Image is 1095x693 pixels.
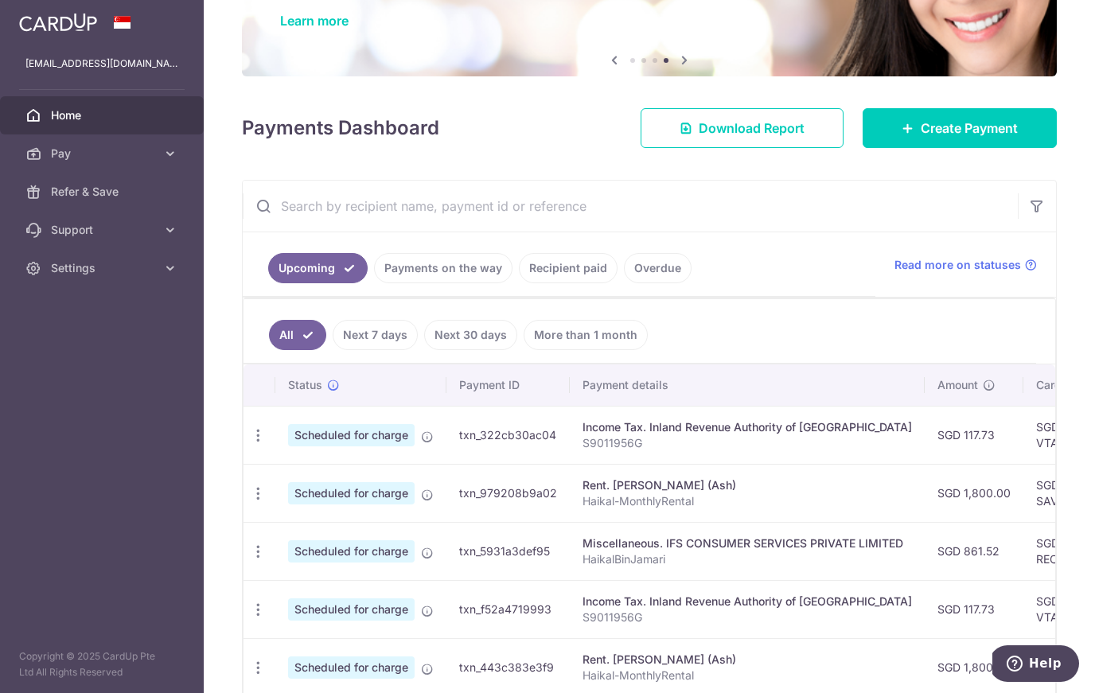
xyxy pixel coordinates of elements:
iframe: Opens a widget where you can find more information [992,645,1079,685]
div: Income Tax. Inland Revenue Authority of [GEOGRAPHIC_DATA] [583,419,912,435]
a: Download Report [641,108,844,148]
td: txn_322cb30ac04 [446,406,570,464]
div: Income Tax. Inland Revenue Authority of [GEOGRAPHIC_DATA] [583,594,912,609]
a: Next 30 days [424,320,517,350]
span: Amount [937,377,978,393]
span: Read more on statuses [894,257,1021,273]
a: Learn more [280,13,349,29]
h4: Payments Dashboard [242,114,439,142]
span: Scheduled for charge [288,656,415,679]
p: S9011956G [583,609,912,625]
a: Next 7 days [333,320,418,350]
span: Settings [51,260,156,276]
span: Refer & Save [51,184,156,200]
input: Search by recipient name, payment id or reference [243,181,1018,232]
td: SGD 861.52 [925,522,1023,580]
p: Haikal-MonthlyRental [583,668,912,683]
div: Miscellaneous. IFS CONSUMER SERVICES PRIVATE LIMITED [583,535,912,551]
th: Payment ID [446,364,570,406]
span: Download Report [699,119,805,138]
span: Create Payment [921,119,1018,138]
td: txn_f52a4719993 [446,580,570,638]
span: Scheduled for charge [288,598,415,621]
p: S9011956G [583,435,912,451]
a: Create Payment [863,108,1057,148]
td: SGD 117.73 [925,580,1023,638]
span: Support [51,222,156,238]
th: Payment details [570,364,925,406]
span: Home [51,107,156,123]
a: Upcoming [268,253,368,283]
img: CardUp [19,13,97,32]
p: HaikalBinJamari [583,551,912,567]
td: txn_5931a3def95 [446,522,570,580]
a: Read more on statuses [894,257,1037,273]
a: Recipient paid [519,253,618,283]
td: txn_979208b9a02 [446,464,570,522]
div: Rent. [PERSON_NAME] (Ash) [583,477,912,493]
span: Scheduled for charge [288,540,415,563]
span: Status [288,377,322,393]
a: Payments on the way [374,253,512,283]
span: Scheduled for charge [288,482,415,504]
a: More than 1 month [524,320,648,350]
span: Pay [51,146,156,162]
a: All [269,320,326,350]
p: [EMAIL_ADDRESS][DOMAIN_NAME] [25,56,178,72]
span: Scheduled for charge [288,424,415,446]
td: SGD 117.73 [925,406,1023,464]
td: SGD 1,800.00 [925,464,1023,522]
p: Haikal-MonthlyRental [583,493,912,509]
a: Overdue [624,253,692,283]
div: Rent. [PERSON_NAME] (Ash) [583,652,912,668]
